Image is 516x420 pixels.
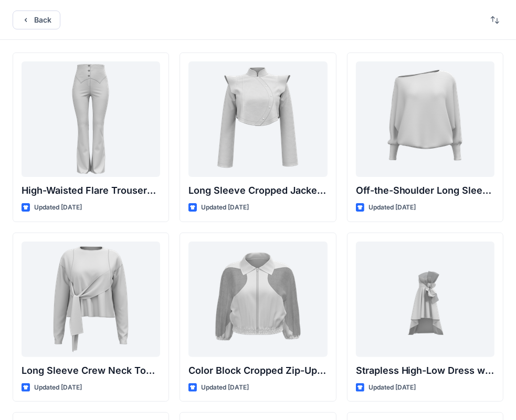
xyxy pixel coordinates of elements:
p: Updated [DATE] [201,382,249,393]
p: High-Waisted Flare Trousers with Button Detail [22,183,160,198]
p: Strapless High-Low Dress with Side Bow Detail [356,363,494,378]
a: High-Waisted Flare Trousers with Button Detail [22,61,160,177]
a: Off-the-Shoulder Long Sleeve Top [356,61,494,177]
button: Back [13,10,60,29]
p: Updated [DATE] [201,202,249,213]
a: Color Block Cropped Zip-Up Jacket with Sheer Sleeves [188,241,327,357]
p: Long Sleeve Crew Neck Top with Asymmetrical Tie Detail [22,363,160,378]
a: Strapless High-Low Dress with Side Bow Detail [356,241,494,357]
p: Updated [DATE] [34,202,82,213]
p: Updated [DATE] [368,382,416,393]
p: Updated [DATE] [368,202,416,213]
p: Updated [DATE] [34,382,82,393]
a: Long Sleeve Crew Neck Top with Asymmetrical Tie Detail [22,241,160,357]
p: Off-the-Shoulder Long Sleeve Top [356,183,494,198]
a: Long Sleeve Cropped Jacket with Mandarin Collar and Shoulder Detail [188,61,327,177]
p: Long Sleeve Cropped Jacket with Mandarin Collar and Shoulder Detail [188,183,327,198]
p: Color Block Cropped Zip-Up Jacket with Sheer Sleeves [188,363,327,378]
